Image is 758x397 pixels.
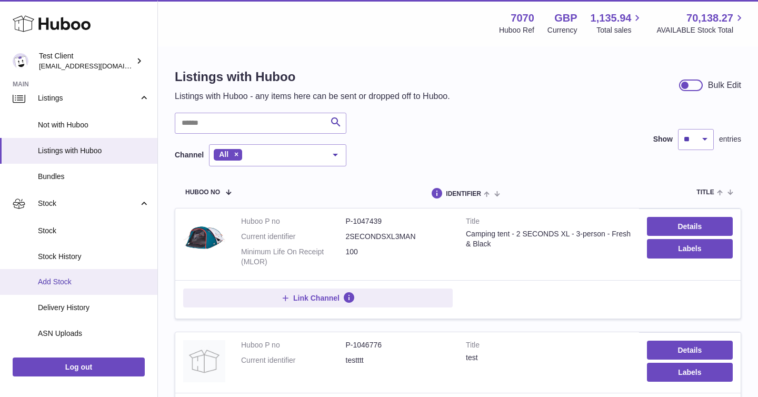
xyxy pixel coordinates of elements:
[511,11,534,25] strong: 7070
[241,216,346,226] dt: Huboo P no
[241,355,346,365] dt: Current identifier
[38,146,149,156] span: Listings with Huboo
[38,93,138,103] span: Listings
[656,25,745,35] span: AVAILABLE Stock Total
[219,150,228,158] span: All
[241,340,346,350] dt: Huboo P no
[708,80,741,91] div: Bulk Edit
[591,11,644,35] a: 1,135.94 Total sales
[686,11,733,25] span: 70,138.27
[38,303,149,313] span: Delivery History
[346,340,451,350] dd: P-1046776
[547,25,577,35] div: Currency
[647,363,733,382] button: Labels
[241,247,346,267] dt: Minimum Life On Receipt (MLOR)
[38,198,138,209] span: Stock
[185,189,220,196] span: Huboo no
[466,353,631,363] div: test
[719,134,741,144] span: entries
[346,216,451,226] dd: P-1047439
[647,239,733,258] button: Labels
[183,340,225,382] img: test
[499,25,534,35] div: Huboo Ref
[38,120,149,130] span: Not with Huboo
[175,91,450,102] p: Listings with Huboo - any items here can be sent or dropped off to Huboo.
[696,189,714,196] span: title
[647,341,733,360] a: Details
[13,53,28,69] img: internalAdmin-7070@internal.huboo.com
[38,226,149,236] span: Stock
[38,172,149,182] span: Bundles
[13,358,145,376] a: Log out
[466,216,631,229] strong: Title
[596,25,643,35] span: Total sales
[38,277,149,287] span: Add Stock
[466,340,631,353] strong: Title
[446,191,481,197] span: identifier
[466,229,631,249] div: Camping tent - 2 SECONDS XL - 3-person - Fresh & Black
[647,217,733,236] a: Details
[175,68,450,85] h1: Listings with Huboo
[346,232,451,242] dd: 2SECONDSXL3MAN
[656,11,745,35] a: 70,138.27 AVAILABLE Stock Total
[346,355,451,365] dd: testttt
[554,11,577,25] strong: GBP
[39,62,155,70] span: [EMAIL_ADDRESS][DOMAIN_NAME]
[293,293,340,303] span: Link Channel
[346,247,451,267] dd: 100
[175,150,204,160] label: Channel
[653,134,673,144] label: Show
[38,329,149,339] span: ASN Uploads
[183,216,225,259] img: Camping tent - 2 SECONDS XL - 3-person - Fresh & Black
[241,232,346,242] dt: Current identifier
[39,51,134,71] div: Test Client
[591,11,632,25] span: 1,135.94
[183,289,453,307] button: Link Channel
[38,252,149,262] span: Stock History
